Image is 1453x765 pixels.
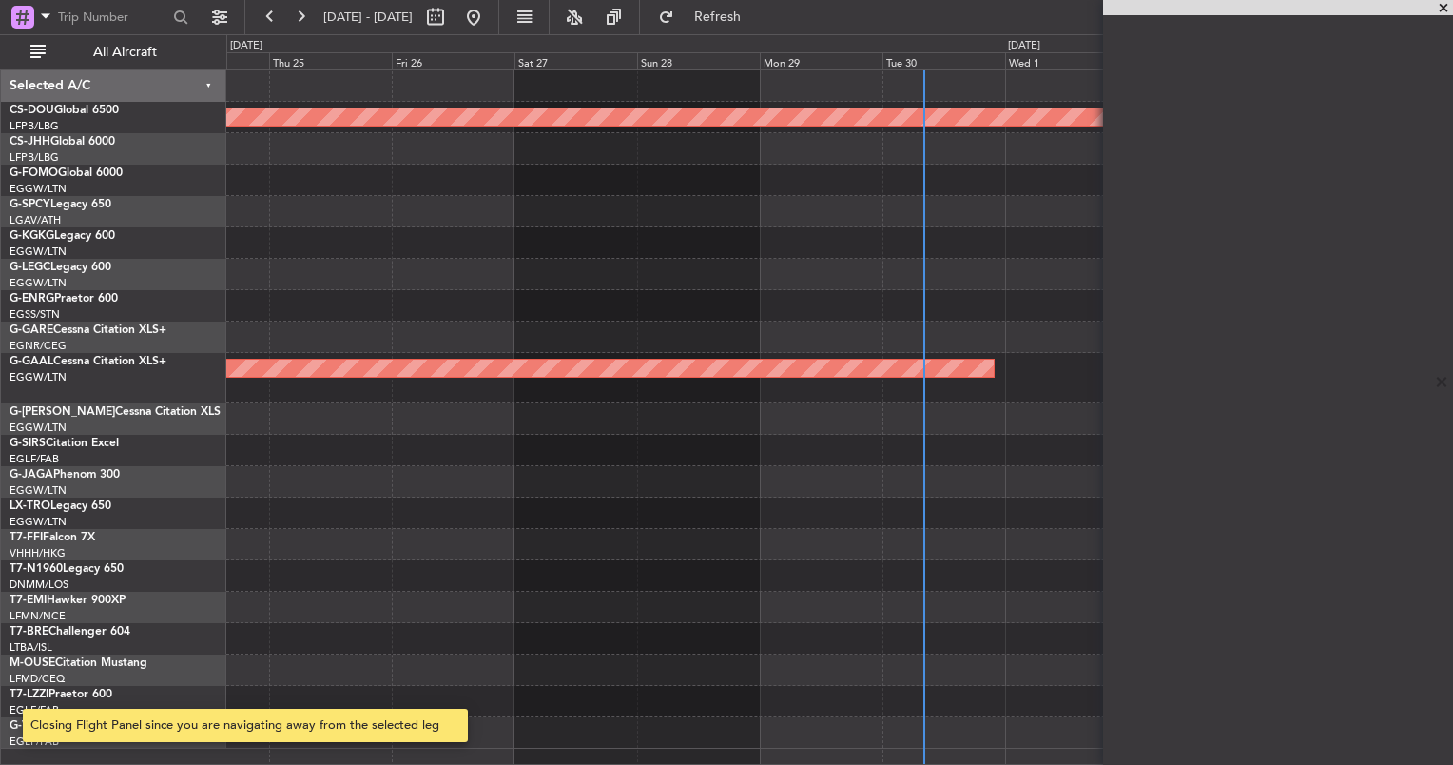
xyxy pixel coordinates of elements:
[10,563,63,575] span: T7-N1960
[30,716,439,736] div: Closing Flight Panel since you are navigating away from the selected leg
[10,324,53,336] span: G-GARE
[49,46,201,59] span: All Aircraft
[760,52,882,69] div: Mon 29
[10,356,53,367] span: G-GAAL
[1008,38,1040,54] div: [DATE]
[10,105,54,116] span: CS-DOU
[10,339,67,353] a: EGNR/CEG
[10,532,95,543] a: T7-FFIFalcon 7X
[10,421,67,435] a: EGGW/LTN
[10,307,60,322] a: EGSS/STN
[10,595,47,606] span: T7-EMI
[58,3,167,31] input: Trip Number
[10,657,147,669] a: M-OUSECitation Mustang
[230,38,262,54] div: [DATE]
[10,324,166,336] a: G-GARECessna Citation XLS+
[10,213,61,227] a: LGAV/ATH
[10,500,111,512] a: LX-TROLegacy 650
[10,150,59,165] a: LFPB/LBG
[10,672,65,686] a: LFMD/CEQ
[10,500,50,512] span: LX-TRO
[21,37,206,68] button: All Aircraft
[678,10,758,24] span: Refresh
[882,52,1005,69] div: Tue 30
[10,370,67,384] a: EGGW/LTN
[649,2,764,32] button: Refresh
[10,452,59,466] a: EGLF/FAB
[10,546,66,560] a: VHHH/HKG
[10,199,111,210] a: G-SPCYLegacy 650
[10,595,126,606] a: T7-EMIHawker 900XP
[10,626,130,637] a: T7-BREChallenger 604
[10,483,67,498] a: EGGW/LTN
[392,52,514,69] div: Fri 26
[10,167,123,179] a: G-FOMOGlobal 6000
[514,52,637,69] div: Sat 27
[10,262,50,273] span: G-LEGC
[10,245,67,259] a: EGGW/LTN
[10,578,68,592] a: DNMM/LOS
[10,136,115,147] a: CS-JHHGlobal 6000
[10,276,67,290] a: EGGW/LTN
[10,469,120,481] a: G-JAGAPhenom 300
[10,105,119,116] a: CS-DOUGlobal 6500
[10,262,111,273] a: G-LEGCLegacy 600
[637,52,760,69] div: Sun 28
[10,640,52,655] a: LTBA/ISL
[10,469,53,481] span: G-JAGA
[10,199,50,210] span: G-SPCY
[10,230,54,242] span: G-KGKG
[10,515,67,529] a: EGGW/LTN
[10,406,221,418] a: G-[PERSON_NAME]Cessna Citation XLS
[10,406,115,418] span: G-[PERSON_NAME]
[323,9,413,26] span: [DATE] - [DATE]
[10,167,58,179] span: G-FOMO
[10,293,54,304] span: G-ENRG
[269,52,392,69] div: Thu 25
[10,657,55,669] span: M-OUSE
[10,532,43,543] span: T7-FFI
[10,293,118,304] a: G-ENRGPraetor 600
[10,119,59,133] a: LFPB/LBG
[10,563,124,575] a: T7-N1960Legacy 650
[10,230,115,242] a: G-KGKGLegacy 600
[1005,52,1128,69] div: Wed 1
[10,438,46,449] span: G-SIRS
[10,609,66,623] a: LFMN/NCE
[10,438,119,449] a: G-SIRSCitation Excel
[10,182,67,196] a: EGGW/LTN
[10,136,50,147] span: CS-JHH
[10,626,48,637] span: T7-BRE
[10,356,166,367] a: G-GAALCessna Citation XLS+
